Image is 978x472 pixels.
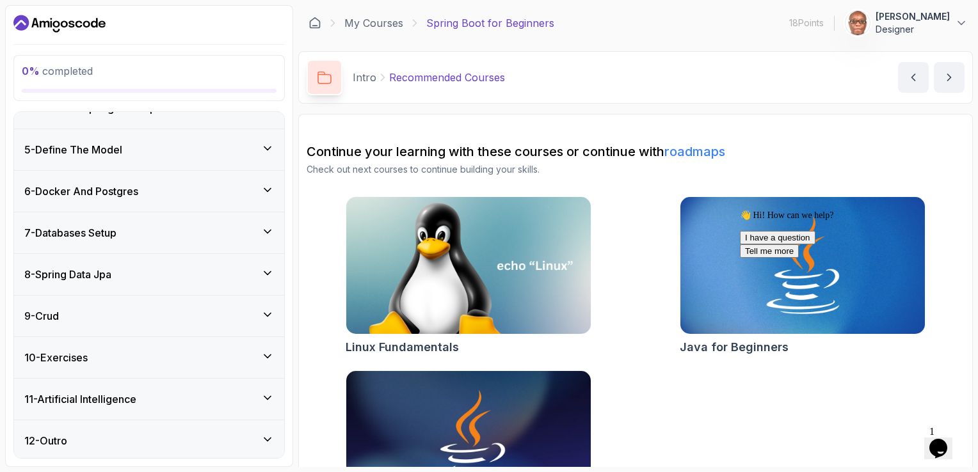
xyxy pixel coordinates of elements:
h3: 5 - Define The Model [24,142,122,157]
h2: Java for Beginners [680,338,789,356]
p: Recommended Courses [389,70,505,85]
a: Java for Beginners cardJava for Beginners [680,196,926,356]
a: My Courses [344,15,403,31]
p: [PERSON_NAME] [876,10,950,23]
p: 18 Points [789,17,824,29]
h3: 12 - Outro [24,433,67,448]
p: Designer [876,23,950,36]
h2: Linux Fundamentals [346,338,459,356]
p: Spring Boot for Beginners [426,15,554,31]
button: 6-Docker And Postgres [14,171,284,212]
p: Check out next courses to continue building your skills. [307,163,965,176]
iframe: chat widget [735,205,965,414]
button: 12-Outro [14,420,284,461]
img: user profile image [846,11,870,35]
a: Dashboard [309,17,321,29]
button: 9-Crud [14,295,284,336]
button: 11-Artificial Intelligence [14,379,284,420]
p: Intro [353,70,376,85]
h3: 11 - Artificial Intelligence [24,391,136,407]
a: Dashboard [13,13,106,34]
h3: 10 - Exercises [24,350,88,365]
h3: 6 - Docker And Postgres [24,184,138,199]
a: Linux Fundamentals cardLinux Fundamentals [346,196,591,356]
img: Java for Beginners card [680,197,925,334]
iframe: chat widget [924,421,965,459]
span: 0 % [22,65,40,77]
h2: Continue your learning with these courses or continue with [307,143,965,161]
button: user profile image[PERSON_NAME]Designer [845,10,968,36]
span: completed [22,65,93,77]
h3: 9 - Crud [24,308,59,324]
h3: 7 - Databases Setup [24,225,116,240]
div: 👋 Hi! How can we help?I have a questionTell me more [5,5,236,53]
button: next content [934,62,965,93]
span: 👋 Hi! How can we help? [5,6,99,15]
button: 10-Exercises [14,337,284,378]
button: previous content [898,62,929,93]
button: 8-Spring Data Jpa [14,254,284,295]
button: I have a question [5,26,81,40]
button: 5-Define The Model [14,129,284,170]
a: roadmaps [664,144,725,159]
button: Tell me more [5,40,64,53]
button: 7-Databases Setup [14,212,284,253]
h3: 8 - Spring Data Jpa [24,267,111,282]
img: Linux Fundamentals card [346,197,591,334]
